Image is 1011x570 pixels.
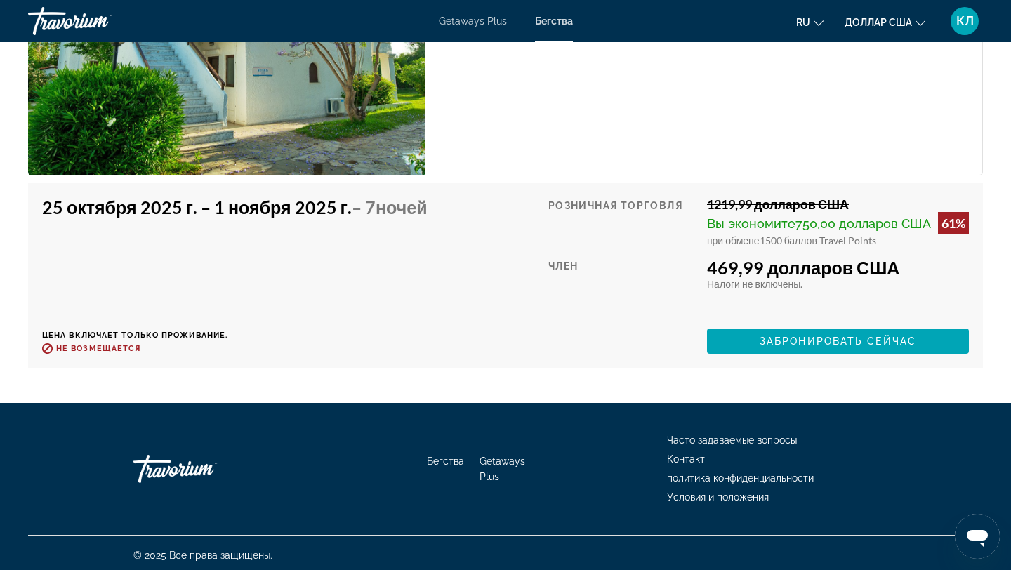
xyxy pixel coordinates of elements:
[667,491,769,503] a: Условия и положения
[956,13,974,28] font: КЛ
[707,197,849,212] font: 1219,99 долларов США
[946,6,983,36] button: Меню пользователя
[42,331,227,340] font: Цена включает только проживание.
[42,197,352,218] font: 25 октября 2025 г. – 1 ноября 2025 г.
[941,216,965,231] font: 61%
[707,329,969,354] button: Забронировать сейчас
[667,435,797,446] a: Часто задаваемые вопросы
[133,550,272,561] font: © 2025 Все права защищены.
[667,472,814,484] a: политика конфиденциальности
[760,336,916,347] font: Забронировать сейчас
[352,197,376,218] font: – 7
[796,12,824,32] button: Изменить язык
[707,257,899,278] font: 469,99 долларов США
[439,15,507,27] a: Getaways Plus
[376,197,428,218] font: ночей
[667,453,705,465] a: Контакт
[707,234,760,246] font: при обмене
[56,344,140,353] font: Не возмещается
[955,514,1000,559] iframe: Кнопка запуска окна обмена сообщениями
[707,278,802,290] font: Налоги не включены.
[28,3,168,39] a: Травориум
[845,17,912,28] font: доллар США
[760,234,876,246] font: 1500 баллов Travel Points
[427,456,464,467] a: Бегства
[548,200,682,211] font: Розничная торговля
[707,216,795,231] font: Вы экономите
[133,448,274,490] a: Иди домой
[795,216,931,231] font: 750,00 долларов США
[480,456,525,482] a: Getaways Plus
[845,12,925,32] button: Изменить валюту
[796,17,810,28] font: ru
[548,260,579,272] font: Член
[535,15,573,27] a: Бегства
